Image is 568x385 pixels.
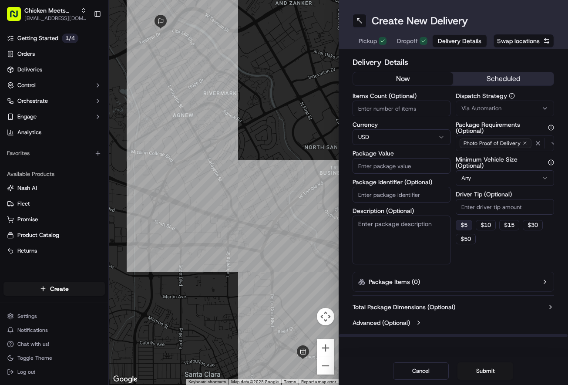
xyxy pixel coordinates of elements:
button: Nash AI [3,181,105,195]
span: Nash AI [17,184,37,192]
button: Create [3,282,105,296]
button: Minimum Vehicle Size (Optional) [548,159,554,165]
a: Analytics [3,125,105,139]
a: Report a map error [301,379,336,384]
a: 📗Knowledge Base [5,168,70,183]
button: Settings [3,310,105,322]
button: Submit [457,362,513,380]
input: Enter driver tip amount [456,199,554,215]
span: Map data ©2025 Google [231,379,279,384]
button: Map camera controls [317,308,334,325]
label: Description (Optional) [353,208,451,214]
span: [DATE] [70,135,88,142]
button: Log out [3,366,105,378]
button: Start new chat [148,86,158,96]
button: $10 [476,220,496,230]
span: Pickup [359,37,377,45]
button: scheduled [453,72,554,85]
button: Photo Proof of Delivery [456,135,554,151]
label: Advanced (Optional) [353,318,410,327]
div: 📗 [9,172,16,179]
p: Welcome 👋 [9,35,158,49]
span: Swap locations [497,37,540,45]
label: Total Package Dimensions (Optional) [353,303,455,311]
img: 1736555255976-a54dd68f-1ca7-489b-9aae-adbdc363a1c4 [9,83,24,99]
span: Promise [17,216,38,223]
img: Nash [9,9,26,26]
div: Start new chat [30,83,143,92]
span: Regen Pajulas [27,135,64,142]
label: Items Count (Optional) [353,93,451,99]
button: Engage [3,110,105,124]
span: Orders [17,50,35,58]
span: Via Automation [461,105,501,112]
button: [EMAIL_ADDRESS][DOMAIN_NAME] [24,15,87,22]
img: 1736555255976-a54dd68f-1ca7-489b-9aae-adbdc363a1c4 [17,135,24,142]
div: Available Products [3,167,105,181]
button: Swap locations [493,34,554,48]
span: Delivery Details [438,37,481,45]
button: Product Catalog [3,228,105,242]
label: Package Requirements (Optional) [456,122,554,134]
button: Zoom out [317,357,334,375]
a: Deliveries [3,63,105,77]
button: $30 [523,220,543,230]
button: $5 [456,220,472,230]
button: Cancel [393,362,449,380]
button: Promise [3,213,105,226]
span: Analytics [17,128,41,136]
button: Keyboard shortcuts [188,379,226,385]
button: Orchestrate [3,94,105,108]
button: $15 [499,220,519,230]
button: Package Requirements (Optional) [548,125,554,131]
span: Fleet [17,200,30,208]
h1: Create New Delivery [372,14,468,28]
span: • [65,135,68,142]
button: Dispatch Strategy [509,93,515,99]
button: Total Package Dimensions (Optional) [353,303,555,311]
button: Chicken Meets [PERSON_NAME] [24,6,77,15]
button: Chicken Meets [PERSON_NAME][EMAIL_ADDRESS][DOMAIN_NAME] [3,3,90,24]
button: Via Automation [456,101,554,116]
button: See all [135,111,158,122]
button: Chat with us! [3,338,105,350]
span: Getting Started [17,34,58,42]
a: Powered byPylon [61,192,105,199]
span: Notifications [17,327,48,334]
p: 1 / 4 [62,34,78,43]
span: Control [17,81,36,89]
span: Deliveries [17,66,42,74]
span: Settings [17,313,37,320]
span: Knowledge Base [17,171,67,180]
span: API Documentation [82,171,140,180]
label: Minimum Vehicle Size (Optional) [456,156,554,169]
span: Orchestrate [17,97,48,105]
a: Nash AI [7,184,101,192]
span: Log out [17,368,35,375]
span: Product Catalog [17,231,59,239]
h2: Delivery Details [353,56,555,68]
button: Advanced (Optional) [353,318,555,327]
a: Orders [3,47,105,61]
span: Dropoff [397,37,418,45]
div: 💻 [74,172,81,179]
input: Enter package identifier [353,187,451,203]
span: Toggle Theme [17,355,52,361]
label: Dispatch Strategy [456,93,554,99]
button: Fleet [3,197,105,211]
img: Google [111,374,140,385]
label: Package Identifier (Optional) [353,179,451,185]
a: 💻API Documentation [70,168,143,183]
button: Notifications [3,324,105,336]
input: Got a question? Start typing here... [23,56,157,65]
input: Enter number of items [353,101,451,116]
a: Promise [7,216,101,223]
button: Returns [3,244,105,258]
input: Enter package value [353,158,451,174]
span: Engage [17,113,37,121]
a: Getting Started1/4 [3,31,105,45]
button: Toggle Theme [3,352,105,364]
button: Zoom in [317,339,334,357]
